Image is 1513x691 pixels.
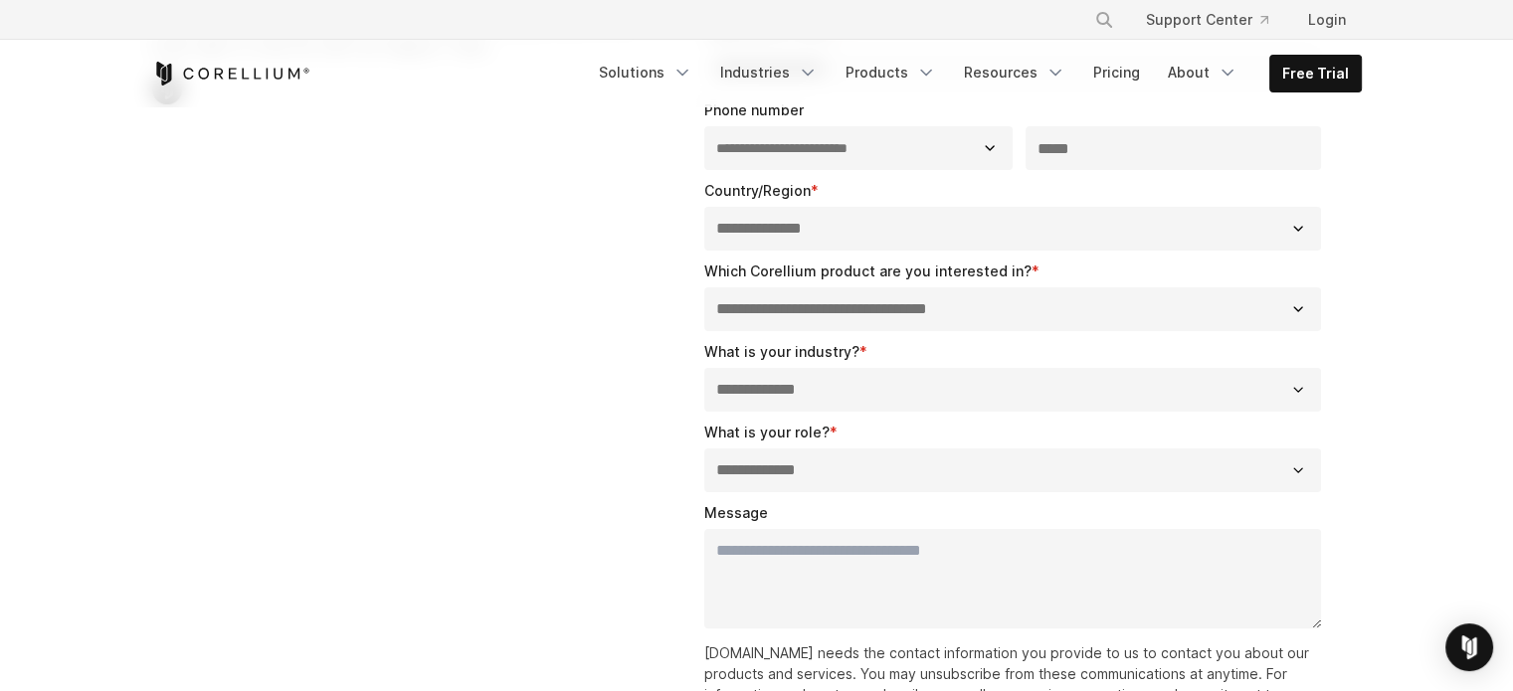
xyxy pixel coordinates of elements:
span: Message [704,504,768,521]
a: Products [834,55,948,90]
span: Country/Region [704,182,811,199]
span: Phone number [704,101,804,118]
span: What is your role? [704,424,830,440]
a: Pricing [1081,55,1152,90]
div: Navigation Menu [587,55,1362,92]
a: About [1156,55,1249,90]
div: Navigation Menu [1070,2,1362,38]
span: Which Corellium product are you interested in? [704,262,1032,279]
a: Industries [708,55,830,90]
a: Corellium Home [152,62,310,86]
a: Solutions [587,55,704,90]
a: Free Trial [1270,56,1361,91]
button: Search [1086,2,1122,38]
a: Resources [952,55,1077,90]
span: What is your industry? [704,343,859,360]
a: Support Center [1130,2,1284,38]
a: Login [1292,2,1362,38]
div: Open Intercom Messenger [1445,623,1493,671]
